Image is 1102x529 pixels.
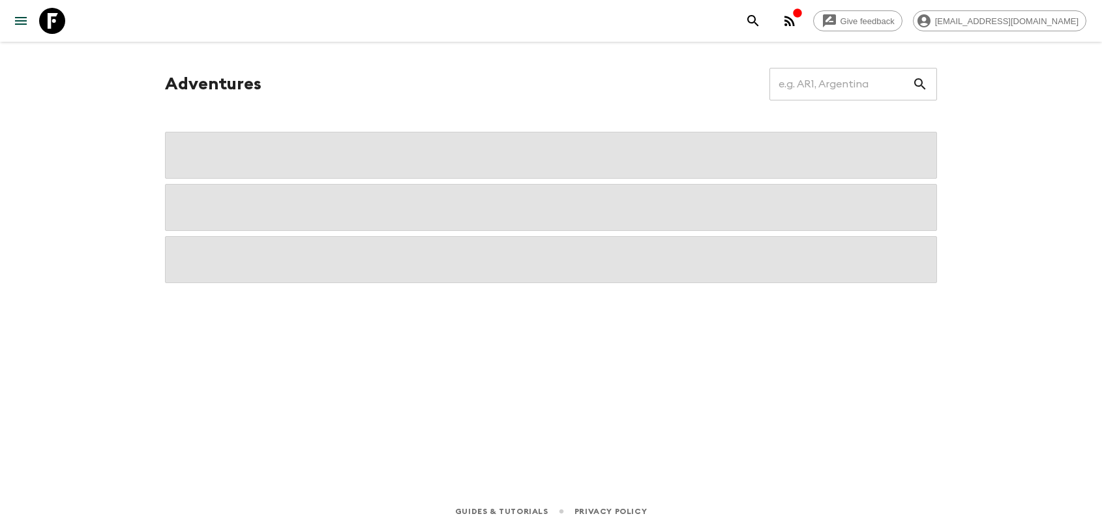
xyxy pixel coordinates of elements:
[574,504,647,519] a: Privacy Policy
[455,504,548,519] a: Guides & Tutorials
[913,10,1086,31] div: [EMAIL_ADDRESS][DOMAIN_NAME]
[8,8,34,34] button: menu
[833,16,902,26] span: Give feedback
[769,66,912,102] input: e.g. AR1, Argentina
[928,16,1086,26] span: [EMAIL_ADDRESS][DOMAIN_NAME]
[813,10,902,31] a: Give feedback
[165,71,261,97] h1: Adventures
[740,8,766,34] button: search adventures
